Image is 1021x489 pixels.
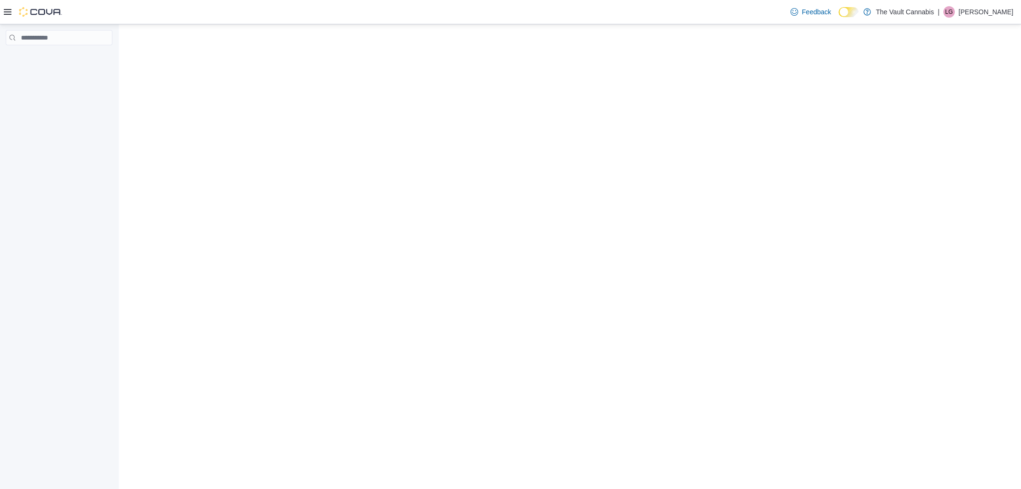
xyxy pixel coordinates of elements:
p: [PERSON_NAME] [959,6,1013,18]
p: The Vault Cannabis [876,6,934,18]
span: Feedback [802,7,831,17]
a: Feedback [787,2,835,21]
nav: Complex example [6,47,112,70]
span: LG [945,6,953,18]
div: Lucas Garofalo [943,6,955,18]
input: Dark Mode [839,7,859,17]
img: Cova [19,7,62,17]
p: | [938,6,940,18]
